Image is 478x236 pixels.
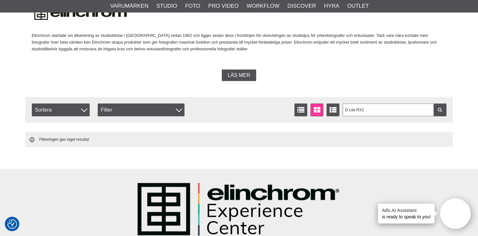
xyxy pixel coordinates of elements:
a: Workflow [247,2,279,10]
a: Hyra [324,2,339,10]
span: Filtreringen gav inget resultat [25,132,453,147]
a: Fönstervisning [311,104,323,116]
div: is ready to speak to you! [378,204,435,223]
span: Sortera [32,104,90,116]
span: Läs mer [228,72,250,78]
a: Outlet [347,2,369,10]
a: Filtrera [434,104,446,116]
a: Pro Video [208,2,239,10]
h4: Aifo AI Assistant [382,207,431,214]
a: Foto [185,2,200,10]
a: Studio [157,2,177,10]
a: Listvisning [294,104,307,116]
a: Discover [287,2,316,10]
img: Revisit consent button [7,219,17,229]
a: Utökad listvisning [327,104,339,116]
a: Varumärken [110,2,149,10]
button: Samtyckesinställningar [7,218,17,230]
p: Elinchrom startade sin tillverkning av studioblixtar i [GEOGRAPHIC_DATA] redan 1962 och ligger se... [32,32,446,52]
div: Filter [98,104,185,116]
